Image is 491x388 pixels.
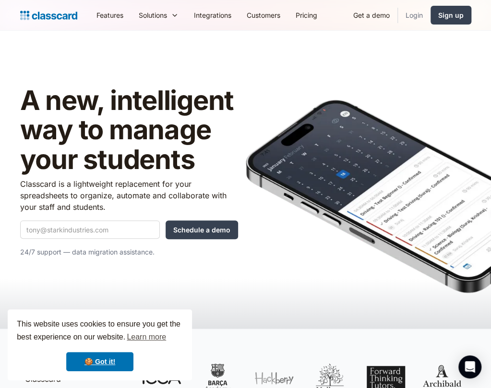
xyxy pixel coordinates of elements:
[288,4,325,26] a: Pricing
[139,10,167,20] div: Solutions
[20,220,160,239] input: tony@starkindustries.com
[166,220,238,239] input: Schedule a demo
[438,10,464,20] div: Sign up
[239,4,288,26] a: Customers
[66,352,133,371] a: dismiss cookie message
[20,178,238,213] p: Classcard is a lightweight replacement for your spreadsheets to organize, automate and collaborat...
[17,318,183,344] span: This website uses cookies to ensure you get the best experience on our website.
[186,4,239,26] a: Integrations
[431,6,471,24] a: Sign up
[398,4,431,26] a: Login
[20,246,238,258] p: 24/7 support — data migration assistance.
[20,220,238,239] form: Quick Demo Form
[89,4,131,26] a: Features
[125,330,168,344] a: learn more about cookies
[8,309,192,380] div: cookieconsent
[346,4,397,26] a: Get a demo
[458,355,481,378] div: Open Intercom Messenger
[20,86,238,175] h1: A new, intelligent way to manage your students
[20,9,77,22] a: Logo
[131,4,186,26] div: Solutions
